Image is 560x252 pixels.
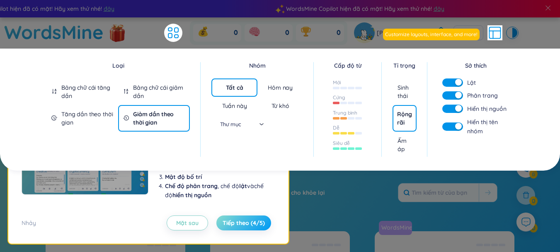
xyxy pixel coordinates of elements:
[247,182,254,190] font: và
[61,110,113,126] font: Tăng dần theo thời gian
[286,5,432,12] font: WordsMine Copilot hiện đã có mặt! Hãy xem thử nhé!
[398,183,479,202] input: Tìm kiếm từ của bạn
[22,219,36,227] font: Nhảy
[467,92,498,99] font: Phân trang
[112,62,124,69] font: Loại
[109,20,126,45] img: flashSalesIcon.a7f4f837.png
[272,102,289,110] font: Từ khó
[167,215,208,230] button: Mặt sau
[333,140,349,146] font: Siêu dễ
[381,224,412,231] font: WordsMine
[354,22,375,43] img: hình đại diện
[467,105,507,113] font: Hiển thị nguồn
[467,118,498,135] font: Hiển thị tên nhóm
[123,88,129,94] span: sắp xếp giảm dần
[104,5,114,12] font: đây
[133,84,183,100] font: Bảng chữ cái giảm dần
[165,182,218,190] font: Chế độ phân trang
[226,84,243,91] font: Tất cả
[51,88,57,94] span: sắp xếp tăng dần
[218,182,239,190] font: , chế độ
[51,115,57,121] span: thời gian thực địa
[333,110,357,116] font: Trung bình
[285,28,289,37] font: 0
[4,17,104,47] a: WordsMine
[377,29,424,37] font: [PERSON_NAME]
[337,28,341,37] font: 0
[379,221,415,235] a: WordsMine
[61,84,110,100] font: Bảng chữ cái tăng dần
[354,22,377,43] a: hình đại diện
[465,62,487,69] font: Sở thích
[4,20,104,44] font: WordsMine
[333,94,345,100] font: Cứng
[393,62,415,69] font: Tỉ trọng
[334,62,361,69] font: Cấp độ từ
[239,182,247,190] font: lật
[333,79,341,86] font: Mới
[277,189,325,196] font: Làm cho khỏe lại
[397,110,412,126] font: Rộng rãi
[398,84,408,100] font: Sinh thái
[467,79,476,86] font: Lật
[216,215,271,230] button: Tiếp theo (4/5)
[133,110,174,126] font: Giảm dần theo thời gian
[268,84,293,91] font: Hôm nay
[434,5,444,12] font: đây
[176,219,199,227] font: Mặt sau
[234,28,238,37] font: 0
[123,115,129,121] span: thời gian thực địa
[165,173,202,181] font: Mật độ bố trí
[223,219,265,227] font: Tiếp theo (4/5)
[333,125,339,131] font: Dễ
[398,137,407,153] font: Ấm áp
[249,62,266,69] font: Nhóm
[172,191,211,199] font: hiển thị nguồn
[222,102,247,110] font: Tuần này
